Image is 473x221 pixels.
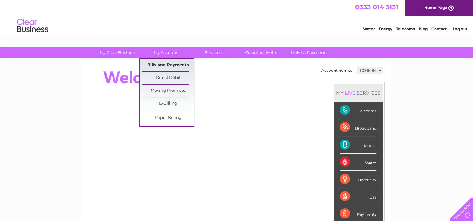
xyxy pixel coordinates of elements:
a: Bills and Payments [142,59,194,71]
div: Mobile [340,136,376,154]
div: Broadband [340,119,376,136]
a: Make A Payment [282,47,334,58]
a: Log out [452,27,467,31]
td: Account number [320,65,355,76]
a: Customer Help [235,47,286,58]
div: Electricity [340,171,376,188]
div: LIVE [344,90,357,96]
a: My Clear Business [92,47,144,58]
div: Telecoms [340,102,376,119]
a: Direct Debit [142,72,194,84]
a: Water [363,27,375,31]
div: Gas [340,188,376,205]
a: Telecoms [396,27,415,31]
a: Contact [431,27,447,31]
a: Blog [419,27,428,31]
div: Water [340,154,376,171]
a: Services [187,47,239,58]
a: E-Billing [142,97,194,110]
a: Paper Billing [142,112,194,124]
div: Clear Business is a trading name of Verastar Limited (registered in [GEOGRAPHIC_DATA] No. 3667643... [89,3,385,30]
img: logo.png [17,16,48,35]
a: 0333 014 3131 [355,3,398,11]
div: MY SERVICES [334,84,383,102]
a: Moving Premises [142,85,194,97]
a: My Account [140,47,191,58]
a: Energy [379,27,392,31]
